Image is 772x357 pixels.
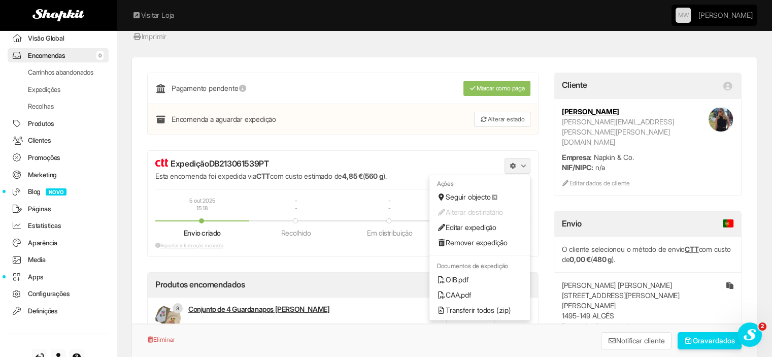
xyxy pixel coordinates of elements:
[365,172,383,180] strong: 560 g
[678,332,742,349] button: Gravardados
[46,188,66,196] span: NOVO
[562,179,630,187] a: Editar dados de cliente
[155,280,245,289] h3: Produtos encomendados
[155,242,223,248] a: Reportar informação incorreta
[698,5,752,25] a: [PERSON_NAME]
[342,172,363,180] strong: 4,85 €
[173,303,183,313] span: 3
[562,163,593,172] strong: NIF/NIPC:
[562,107,619,116] a: [PERSON_NAME]
[8,133,109,148] a: Clientes
[758,322,766,331] span: 2
[429,287,530,303] a: CAA.pdf
[562,219,733,229] h3: Envio
[429,205,530,220] a: Alterar destinatário
[388,197,391,205] span: -
[155,112,400,127] div: Encomenda a aguardar expedição
[295,197,297,205] span: -
[429,303,530,318] a: Transferir todos (.zip)
[595,163,605,172] span: n/a
[388,205,391,212] span: -
[188,305,329,313] a: Conjunto de 4 Guardanapos [PERSON_NAME]
[155,305,181,331] img: Conjunto de 4 Guardanapos Rosas
[8,270,109,284] a: Apps
[594,153,634,161] span: Napkin & Co.
[8,252,109,267] a: Media
[8,82,109,97] a: Expedições
[8,31,109,46] a: Visão Global
[463,81,530,96] a: Marcar como paga
[8,168,109,182] a: Marketing
[281,229,311,237] h4: Recolhido
[429,272,530,287] a: OIB.pdf
[429,178,530,189] li: Ações
[147,332,176,347] button: Eliminar
[715,336,735,345] span: dados
[155,81,400,96] div: Pagamento pendente
[474,112,530,127] a: Alterar estado
[722,86,733,87] i: Cliente registado
[155,305,181,331] a: 3
[8,202,109,216] a: Páginas
[132,10,174,20] a: Visitar Loja
[155,158,465,169] h4: Expedição
[562,117,674,146] a: [PERSON_NAME][EMAIL_ADDRESS][PERSON_NAME][PERSON_NAME][DOMAIN_NAME]
[569,255,591,264] strong: 0,00 €
[8,48,109,63] a: Encomendas0
[8,116,109,131] a: Produtos
[8,99,109,114] a: Recolhas
[593,255,612,264] strong: 480 g
[8,218,109,233] a: Estatísticas
[737,322,762,347] iframe: Intercom live chat
[562,153,592,161] strong: Empresa:
[723,219,733,228] span: Portugal - Continental
[155,171,465,181] p: Esta encomenda foi expedida via com custo estimado de ( ).
[96,51,104,60] span: 0
[295,205,297,212] span: -
[209,158,269,169] a: DB213061539PT
[726,280,733,290] a: Copiar endereço de envio
[8,65,109,80] a: Carrinhos abandonados
[8,304,109,318] a: Definições
[155,158,168,167] img: cttexpresso-auto.png
[8,236,109,250] a: Aparência
[8,286,109,301] a: Configurações
[429,220,530,235] a: Editar expedição
[685,245,698,253] a: CTT
[676,8,691,23] a: MW
[196,205,208,212] span: 15:18
[132,31,167,42] a: Imprimir
[256,172,270,180] strong: CTT
[8,184,109,199] a: BlogNOVO
[367,229,412,237] h4: Em distribuição
[32,9,84,21] img: Shopkit
[601,332,672,349] button: Notificar cliente
[562,81,587,90] h3: Cliente
[429,260,530,272] li: Documentos de expedição
[429,235,530,250] a: Remover expedição
[8,150,109,165] a: Promoções
[429,189,530,205] a: Seguir objecto
[184,229,221,237] h4: Envio criado
[189,197,215,205] span: 5 out 2025
[554,237,741,272] div: O cliente selecionou o método de envio com custo de ( ).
